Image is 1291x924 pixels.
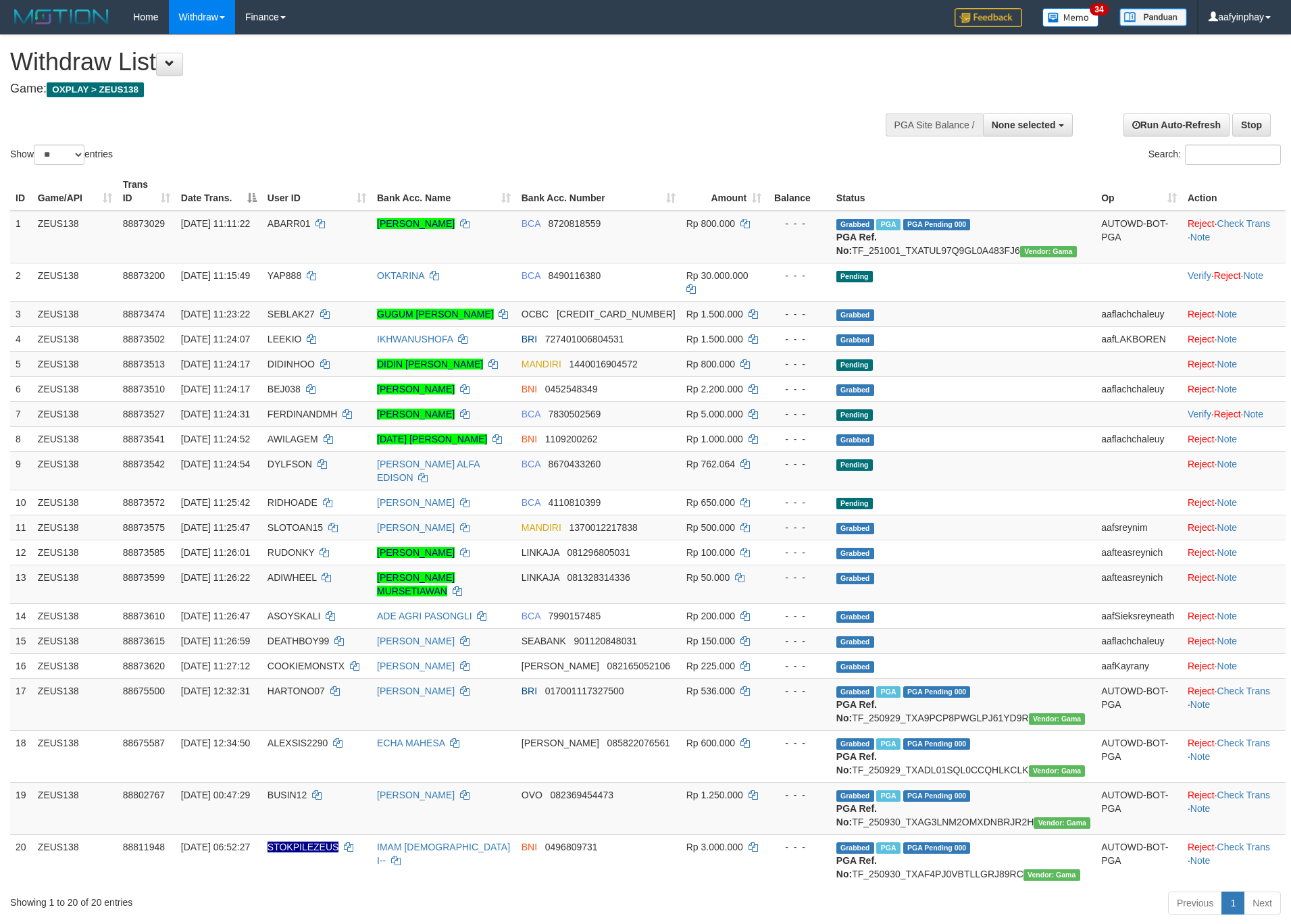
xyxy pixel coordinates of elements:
[772,571,826,584] div: - - -
[32,301,118,326] td: ZEUS138
[377,270,424,281] a: OKTARINA
[1123,113,1230,136] a: Run Auto-Refresh
[377,384,455,394] a: [PERSON_NAME]
[1096,653,1182,678] td: aafKayrany
[181,686,250,696] span: [DATE] 12:32:31
[1096,603,1182,628] td: aafSieksreyneath
[377,497,455,508] a: [PERSON_NAME]
[1244,892,1281,915] a: Next
[1188,522,1215,533] a: Reject
[1185,145,1281,165] input: Search:
[123,636,165,646] span: 88873615
[1217,636,1238,646] a: Note
[686,636,735,646] span: Rp 150.000
[1119,8,1187,26] img: panduan.png
[372,172,516,211] th: Bank Acc. Name: activate to sort column ascending
[1243,270,1263,281] a: Note
[1217,842,1271,852] a: Check Trans
[1188,334,1215,344] a: Reject
[1188,384,1215,394] a: Reject
[569,359,638,369] span: Copy 1440016904572 to clipboard
[268,218,311,229] span: ABARR01
[686,459,735,469] span: Rp 762.064
[686,497,735,508] span: Rp 650.000
[836,232,877,256] b: PGA Ref. No:
[268,434,318,444] span: AWILAGEM
[1217,522,1238,533] a: Note
[772,496,826,509] div: - - -
[181,459,250,469] span: [DATE] 11:24:54
[548,497,601,508] span: Copy 4110810399 to clipboard
[268,309,315,319] span: SEBLAK27
[992,120,1056,130] span: None selected
[377,522,455,533] a: [PERSON_NAME]
[1188,409,1211,419] a: Verify
[1190,803,1211,814] a: Note
[522,359,561,369] span: MANDIRI
[1168,892,1222,915] a: Previous
[123,572,165,583] span: 88873599
[831,172,1096,211] th: Status
[1188,842,1215,852] a: Reject
[1148,145,1281,165] label: Search:
[10,7,113,27] img: MOTION_logo.png
[268,359,315,369] span: DIDINHOO
[377,409,455,419] a: [PERSON_NAME]
[836,384,874,396] span: Grabbed
[181,384,250,394] span: [DATE] 11:24:17
[10,82,847,96] h4: Game:
[176,172,262,211] th: Date Trans.: activate to sort column descending
[772,546,826,559] div: - - -
[567,572,630,583] span: Copy 081328314336 to clipboard
[772,634,826,648] div: - - -
[1188,459,1215,469] a: Reject
[10,565,32,603] td: 13
[1020,246,1077,257] span: Vendor URL: https://trx31.1velocity.biz
[377,611,472,621] a: ADE AGRI PASONGLI
[1214,409,1241,419] a: Reject
[1090,3,1108,16] span: 34
[686,572,730,583] span: Rp 50.000
[686,218,735,229] span: Rp 800.000
[607,661,670,671] span: Copy 082165052106 to clipboard
[377,686,455,696] a: [PERSON_NAME]
[545,334,624,344] span: Copy 727401006804531 to clipboard
[32,515,118,540] td: ZEUS138
[123,384,165,394] span: 88873510
[1182,401,1286,426] td: · ·
[10,263,32,301] td: 2
[32,653,118,678] td: ZEUS138
[10,540,32,565] td: 12
[32,603,118,628] td: ZEUS138
[1182,211,1286,263] td: · ·
[522,497,540,508] span: BCA
[772,521,826,534] div: - - -
[377,661,455,671] a: [PERSON_NAME]
[772,432,826,446] div: - - -
[1188,359,1215,369] a: Reject
[522,547,559,558] span: LINKAJA
[1182,540,1286,565] td: ·
[686,434,743,444] span: Rp 1.000.000
[522,334,537,344] span: BRI
[548,459,601,469] span: Copy 8670433260 to clipboard
[181,611,250,621] span: [DATE] 11:26:47
[686,334,743,344] span: Rp 1.500.000
[268,334,302,344] span: LEEKIO
[1182,628,1286,653] td: ·
[772,457,826,471] div: - - -
[123,522,165,533] span: 88873575
[522,218,540,229] span: BCA
[1217,334,1238,344] a: Note
[181,661,250,671] span: [DATE] 11:27:12
[181,572,250,583] span: [DATE] 11:26:22
[836,523,874,534] span: Grabbed
[1232,113,1271,136] a: Stop
[772,684,826,698] div: - - -
[548,611,601,621] span: Copy 7990157485 to clipboard
[772,382,826,396] div: - - -
[377,572,455,596] a: [PERSON_NAME] MURSETIAWAN
[123,661,165,671] span: 88873620
[1188,497,1215,508] a: Reject
[1188,611,1215,621] a: Reject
